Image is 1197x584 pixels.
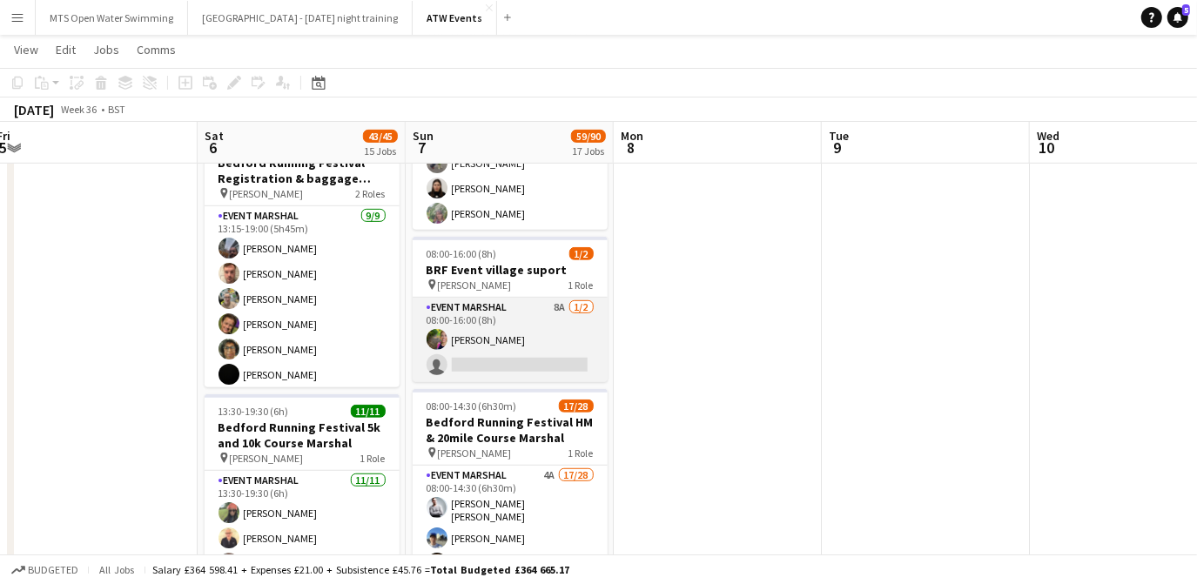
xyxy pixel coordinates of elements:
h3: Bedford Running Festival 5k and 10k Course Marshal [205,420,400,451]
span: 59/90 [571,130,606,143]
span: All jobs [96,563,138,576]
span: 17/28 [559,399,594,413]
app-job-card: 08:00-16:00 (8h)1/2BRF Event village suport [PERSON_NAME]1 RoleEvent Marshal8A1/208:00-16:00 (8h)... [413,237,608,382]
span: [PERSON_NAME] [230,452,304,465]
span: 11/11 [351,405,386,418]
span: 1 Role [568,446,594,460]
div: 15 Jobs [364,144,397,158]
span: [PERSON_NAME] [438,279,512,292]
span: Mon [621,128,643,144]
span: 1 Role [360,452,386,465]
span: 13:30-19:30 (6h) [219,405,289,418]
h3: Bedford Running Festival Registration & baggage marshal [205,155,400,186]
a: 5 [1167,7,1188,28]
span: [PERSON_NAME] [230,187,304,200]
span: [PERSON_NAME] [438,446,512,460]
div: [DATE] [14,101,54,118]
span: Total Budgeted £364 665.17 [430,563,569,576]
span: Wed [1037,128,1059,144]
span: 10 [1034,138,1059,158]
app-job-card: 13:15-20:00 (6h45m)11/11Bedford Running Festival Registration & baggage marshal [PERSON_NAME]2 Ro... [205,130,400,387]
span: Comms [137,42,176,57]
h3: Bedford Running Festival HM & 20mile Course Marshal [413,414,608,446]
a: View [7,38,45,61]
a: Jobs [86,38,126,61]
span: Week 36 [57,103,101,116]
span: Tue [829,128,849,144]
app-card-role: Event Marshal9/913:15-19:00 (5h45m)[PERSON_NAME][PERSON_NAME][PERSON_NAME][PERSON_NAME][PERSON_NA... [205,206,400,467]
span: 7 [410,138,434,158]
span: 8 [618,138,643,158]
span: Budgeted [28,564,78,576]
span: 43/45 [363,130,398,143]
button: Budgeted [9,561,81,580]
span: 5 [1182,4,1190,16]
div: Salary £364 598.41 + Expenses £21.00 + Subsistence £45.76 = [152,563,569,576]
div: 17 Jobs [572,144,605,158]
span: 08:00-14:30 (6h30m) [427,399,517,413]
span: 2 Roles [356,187,386,200]
span: View [14,42,38,57]
a: Edit [49,38,83,61]
app-card-role: Event Marshal8A1/208:00-16:00 (8h)[PERSON_NAME] [413,298,608,382]
span: 1 Role [568,279,594,292]
span: 6 [202,138,224,158]
span: Jobs [93,42,119,57]
h3: BRF Event village suport [413,262,608,278]
span: Sun [413,128,434,144]
button: MTS Open Water Swimming [36,1,188,35]
span: 9 [826,138,849,158]
button: [GEOGRAPHIC_DATA] - [DATE] night training [188,1,413,35]
span: 1/2 [569,247,594,260]
span: Edit [56,42,76,57]
span: 08:00-16:00 (8h) [427,247,497,260]
div: BST [108,103,125,116]
span: Sat [205,128,224,144]
button: ATW Events [413,1,497,35]
a: Comms [130,38,183,61]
